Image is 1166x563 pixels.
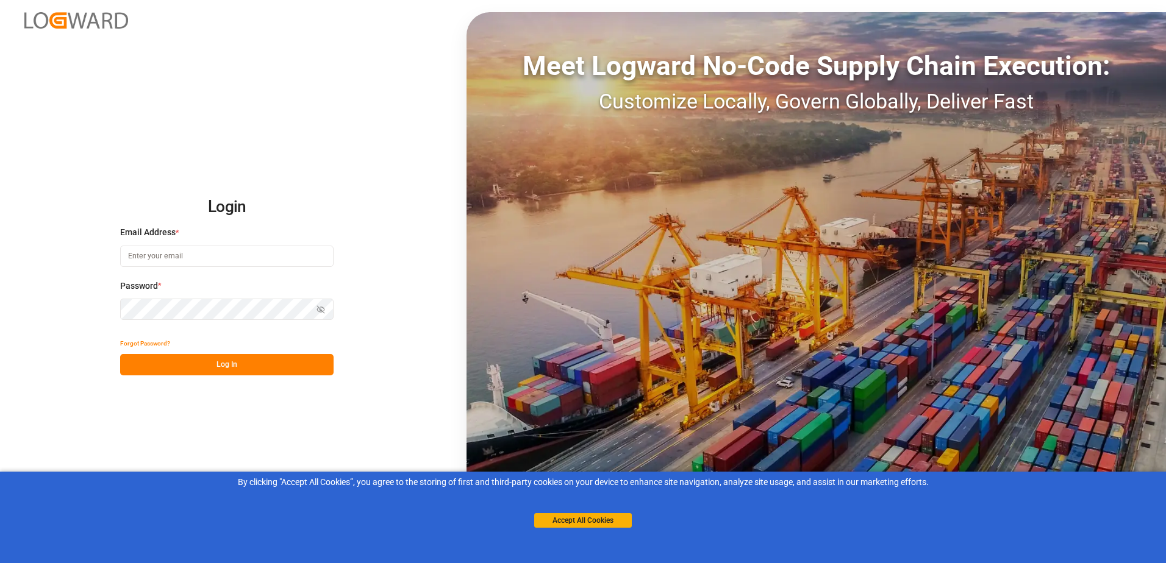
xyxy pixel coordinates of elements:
span: Password [120,280,158,292]
button: Log In [120,354,334,375]
button: Forgot Password? [120,333,170,354]
img: Logward_new_orange.png [24,12,128,29]
h2: Login [120,188,334,227]
button: Accept All Cookies [534,513,632,528]
div: Meet Logward No-Code Supply Chain Execution: [467,46,1166,86]
div: By clicking "Accept All Cookies”, you agree to the storing of first and third-party cookies on yo... [9,476,1157,489]
span: Email Address [120,226,176,239]
input: Enter your email [120,246,334,267]
div: Customize Locally, Govern Globally, Deliver Fast [467,86,1166,117]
